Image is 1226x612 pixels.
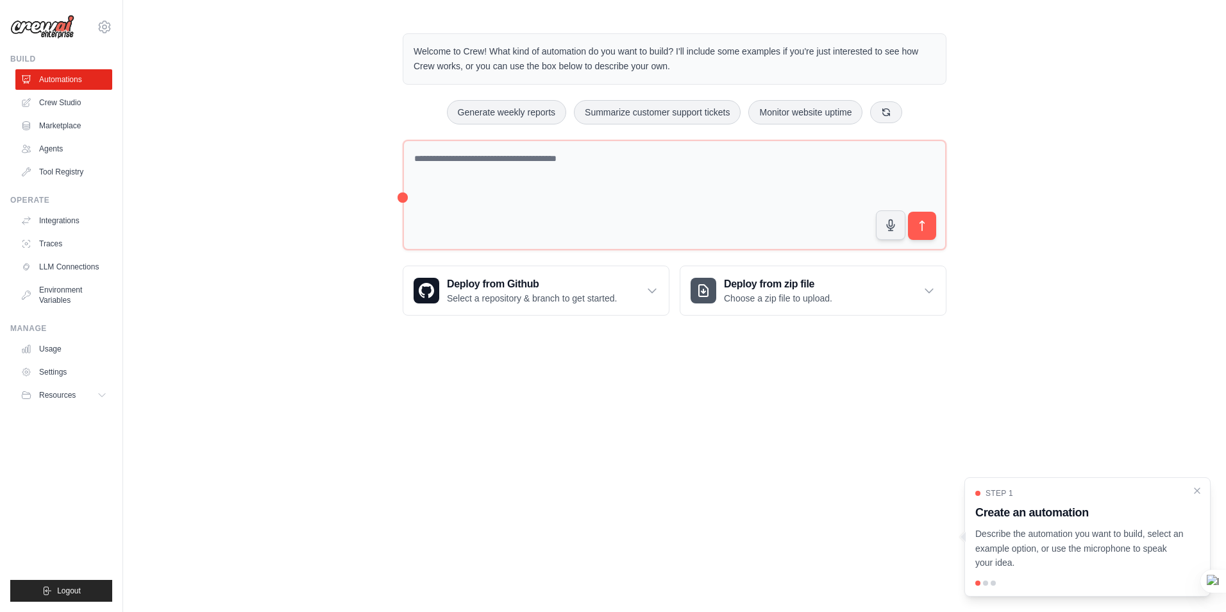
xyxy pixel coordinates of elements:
div: Operate [10,195,112,205]
a: Environment Variables [15,280,112,310]
span: Step 1 [986,488,1013,498]
button: Generate weekly reports [447,100,567,124]
a: LLM Connections [15,257,112,277]
h3: Deploy from zip file [724,276,832,292]
a: Settings [15,362,112,382]
a: Marketplace [15,115,112,136]
a: Automations [15,69,112,90]
img: Logo [10,15,74,39]
h3: Deploy from Github [447,276,617,292]
a: Integrations [15,210,112,231]
button: Monitor website uptime [748,100,862,124]
a: Tool Registry [15,162,112,182]
a: Agents [15,139,112,159]
div: Manage [10,323,112,334]
a: Traces [15,234,112,254]
p: Choose a zip file to upload. [724,292,832,305]
div: Build [10,54,112,64]
button: Logout [10,580,112,602]
button: Summarize customer support tickets [574,100,741,124]
button: Close walkthrough [1192,486,1202,496]
span: Resources [39,390,76,400]
a: Crew Studio [15,92,112,113]
span: Logout [57,586,81,596]
p: Welcome to Crew! What kind of automation do you want to build? I'll include some examples if you'... [414,44,936,74]
a: Usage [15,339,112,359]
button: Resources [15,385,112,405]
p: Describe the automation you want to build, select an example option, or use the microphone to spe... [975,527,1184,570]
h3: Create an automation [975,504,1184,522]
p: Select a repository & branch to get started. [447,292,617,305]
